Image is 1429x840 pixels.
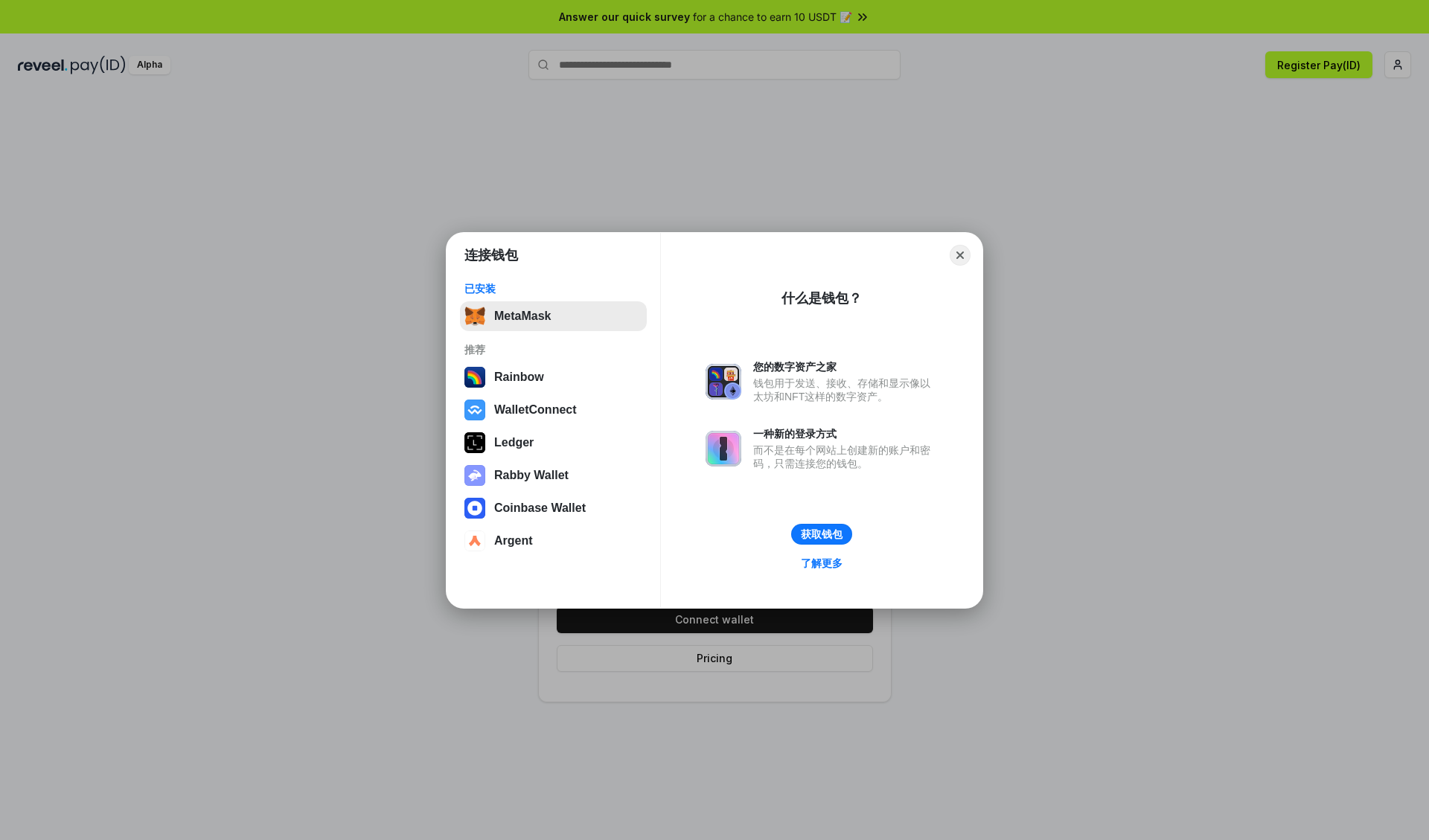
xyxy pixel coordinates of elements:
[494,310,551,323] div: MetaMask
[753,376,938,403] div: 钱包用于发送、接收、存储和显示像以太坊和NFT这样的数字资产。
[801,528,843,541] div: 获取钱包
[706,364,741,400] img: svg+xml,%3Csvg%20xmlns%3D%22http%3A%2F%2Fwww.w3.org%2F2000%2Fsvg%22%20fill%3D%22none%22%20viewBox...
[950,245,971,266] button: Close
[791,524,852,545] button: 获取钱包
[494,469,569,482] div: Rabby Wallet
[464,367,485,388] img: svg+xml,%3Csvg%20width%3D%22120%22%20height%3D%22120%22%20viewBox%3D%220%200%20120%20120%22%20fil...
[494,501,586,515] div: Coinbase Wallet
[464,400,485,420] img: svg+xml,%3Csvg%20width%3D%2228%22%20height%3D%2228%22%20viewBox%3D%220%200%2028%2028%22%20fill%3D...
[464,432,485,453] img: svg+xml,%3Csvg%20xmlns%3D%22http%3A%2F%2Fwww.w3.org%2F2000%2Fsvg%22%20width%3D%2228%22%20height%3...
[801,557,843,570] div: 了解更多
[464,246,518,264] h1: 连接钱包
[753,427,938,440] div: 一种新的登录方式
[494,403,577,417] div: WalletConnect
[460,526,647,556] button: Argent
[460,493,647,523] button: Coinbase Wallet
[781,289,862,307] div: 什么是钱包？
[464,498,485,519] img: svg+xml,%3Csvg%20width%3D%2228%22%20height%3D%2228%22%20viewBox%3D%220%200%2028%2028%22%20fill%3D...
[494,534,533,548] div: Argent
[460,362,647,392] button: Rainbow
[460,428,647,458] button: Ledger
[464,282,642,295] div: 已安装
[753,360,938,373] div: 您的数字资产之家
[464,465,485,486] img: svg+xml,%3Csvg%20xmlns%3D%22http%3A%2F%2Fwww.w3.org%2F2000%2Fsvg%22%20fill%3D%22none%22%20viewBox...
[460,461,647,490] button: Rabby Wallet
[494,371,544,384] div: Rainbow
[706,431,741,467] img: svg+xml,%3Csvg%20xmlns%3D%22http%3A%2F%2Fwww.w3.org%2F2000%2Fsvg%22%20fill%3D%22none%22%20viewBox...
[494,436,534,449] div: Ledger
[460,301,647,331] button: MetaMask
[753,443,938,470] div: 而不是在每个网站上创建新的账户和密码，只需连接您的钱包。
[464,306,485,327] img: svg+xml,%3Csvg%20fill%3D%22none%22%20height%3D%2233%22%20viewBox%3D%220%200%2035%2033%22%20width%...
[464,343,642,356] div: 推荐
[460,395,647,425] button: WalletConnect
[464,530,485,551] img: svg+xml,%3Csvg%20width%3D%2228%22%20height%3D%2228%22%20viewBox%3D%220%200%2028%2028%22%20fill%3D...
[792,554,851,573] a: 了解更多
